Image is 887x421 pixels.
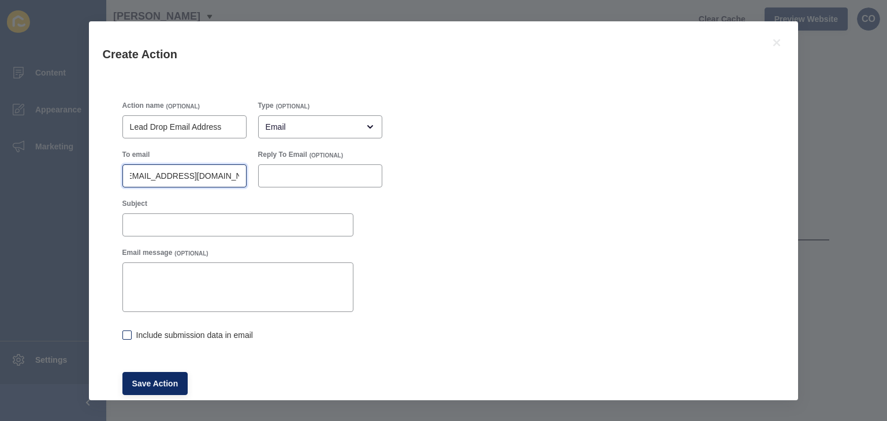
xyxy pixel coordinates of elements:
span: (OPTIONAL) [166,103,200,111]
div: open menu [258,115,382,138]
span: (OPTIONAL) [174,250,208,258]
button: Save Action [122,372,188,395]
span: Save Action [132,378,178,389]
span: (OPTIONAL) [310,152,343,160]
label: To email [122,150,150,159]
span: (OPTIONAL) [276,103,310,111]
label: Subject [122,199,147,208]
label: Email message [122,248,173,257]
label: Type [258,101,274,110]
label: Include submission data in email [136,329,253,341]
label: Action name [122,101,164,110]
label: Reply To Email [258,150,307,159]
h1: Create Action [103,47,756,62]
